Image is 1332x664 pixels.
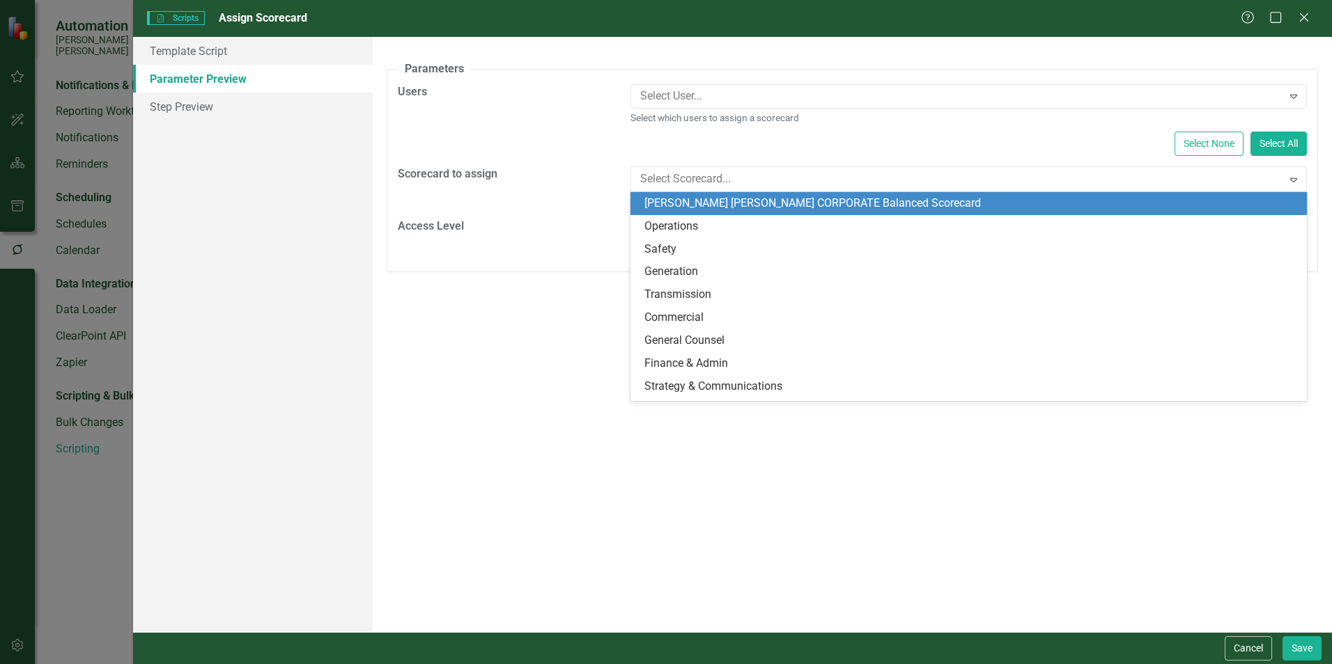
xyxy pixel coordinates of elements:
div: Transmission [644,287,1299,303]
label: Scorecard to assign [398,166,620,182]
a: Parameter Preview [133,65,373,93]
div: Strategy & Communications [644,379,1299,395]
span: Assign Scorecard [219,11,307,24]
a: Step Preview [133,93,373,120]
div: Generation [644,264,1299,280]
button: Select None [1175,132,1244,156]
div: Commercial [644,310,1299,326]
div: Safety [644,242,1299,258]
small: Select which users to assign a scorecard [630,111,1307,125]
button: Select All [1250,132,1307,156]
div: Finance & Admin [644,356,1299,372]
button: Cancel [1225,636,1272,661]
div: General Counsel [644,333,1299,349]
label: Access Level [398,219,620,235]
legend: Parameters [398,61,471,77]
label: Users [398,84,620,100]
div: Operations [644,219,1299,235]
button: Save [1283,636,1322,661]
div: [PERSON_NAME] [PERSON_NAME] CORPORATE Balanced Scorecard [644,196,1299,212]
span: Scripts [147,11,204,25]
a: Template Script [133,37,373,65]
